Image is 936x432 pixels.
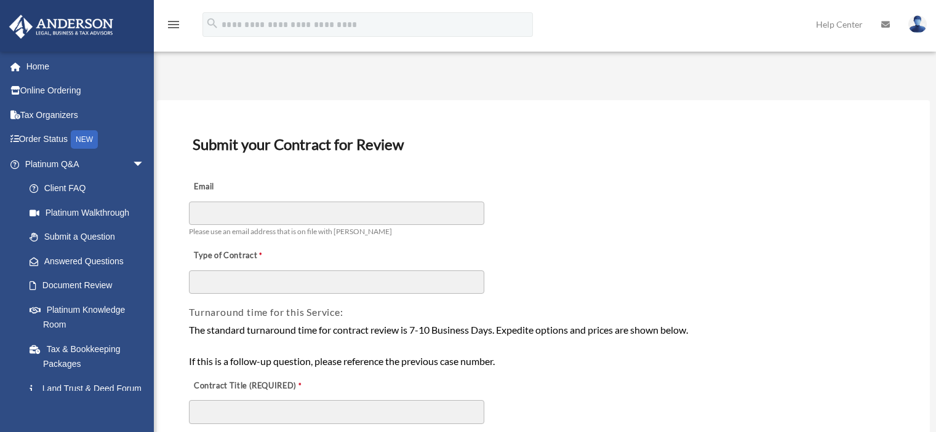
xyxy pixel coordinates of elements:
div: The standard turnaround time for contract review is 7-10 Business Days. Expedite options and pric... [189,322,898,369]
a: Document Review [17,273,157,298]
a: Online Ordering [9,79,163,103]
a: Home [9,54,163,79]
a: Tax & Bookkeeping Packages [17,337,163,376]
i: menu [166,17,181,32]
label: Type of Contract [189,248,312,265]
i: search [206,17,219,30]
a: Platinum Walkthrough [17,200,163,225]
span: Turnaround time for this Service: [189,306,343,318]
img: Anderson Advisors Platinum Portal [6,15,117,39]
img: User Pic [908,15,927,33]
a: Platinum Knowledge Room [17,297,163,337]
a: Tax Organizers [9,103,163,127]
a: Land Trust & Deed Forum [17,376,163,401]
a: Submit a Question [17,225,163,249]
span: Please use an email address that is on file with [PERSON_NAME] [189,227,392,236]
div: NEW [71,130,98,149]
a: menu [166,22,181,32]
label: Contract Title (REQUIRED) [189,377,312,395]
label: Email [189,179,312,196]
h3: Submit your Contract for Review [188,132,899,157]
a: Answered Questions [17,249,163,273]
a: Client FAQ [17,176,163,201]
a: Order StatusNEW [9,127,163,152]
a: Platinum Q&Aarrow_drop_down [9,152,163,176]
span: arrow_drop_down [132,152,157,177]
